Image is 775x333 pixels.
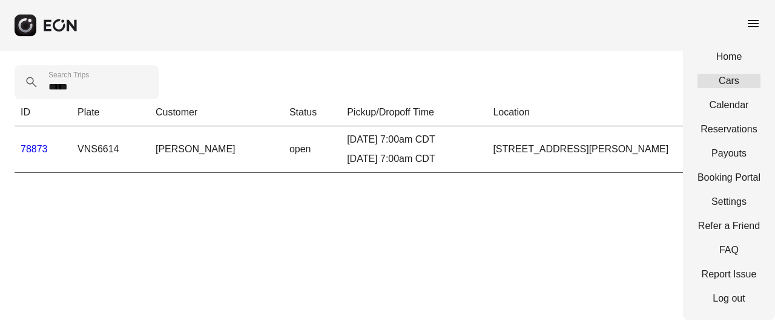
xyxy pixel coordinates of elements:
[347,132,481,147] div: [DATE] 7:00am CDT
[697,50,760,64] a: Home
[697,243,760,257] a: FAQ
[21,144,48,154] a: 78873
[283,126,341,173] td: open
[487,99,760,126] th: Location
[283,99,341,126] th: Status
[697,291,760,306] a: Log out
[746,16,760,31] span: menu
[697,74,760,88] a: Cars
[697,98,760,112] a: Calendar
[697,219,760,233] a: Refer a Friend
[48,70,89,80] label: Search Trips
[487,126,760,173] td: [STREET_ADDRESS][PERSON_NAME]
[71,99,150,126] th: Plate
[697,267,760,282] a: Report Issue
[697,170,760,185] a: Booking Portal
[697,122,760,137] a: Reservations
[150,99,283,126] th: Customer
[697,195,760,209] a: Settings
[150,126,283,173] td: [PERSON_NAME]
[697,146,760,161] a: Payouts
[347,152,481,166] div: [DATE] 7:00am CDT
[71,126,150,173] td: VNS6614
[15,99,71,126] th: ID
[341,99,487,126] th: Pickup/Dropoff Time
